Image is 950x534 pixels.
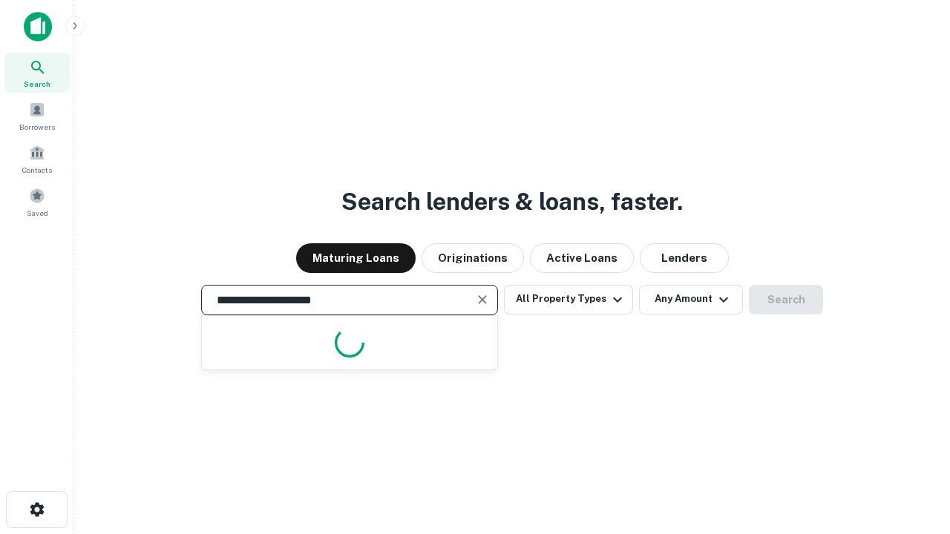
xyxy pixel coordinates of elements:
[24,78,50,90] span: Search
[639,285,743,314] button: Any Amount
[22,164,52,176] span: Contacts
[530,243,634,273] button: Active Loans
[422,243,524,273] button: Originations
[472,289,493,310] button: Clear
[4,96,70,136] a: Borrowers
[504,285,633,314] button: All Property Types
[640,243,729,273] button: Lenders
[296,243,416,273] button: Maturing Loans
[876,368,950,439] iframe: Chat Widget
[19,121,55,133] span: Borrowers
[24,12,52,42] img: capitalize-icon.png
[27,207,48,219] span: Saved
[341,184,683,220] h3: Search lenders & loans, faster.
[4,182,70,222] a: Saved
[4,139,70,179] a: Contacts
[4,53,70,93] a: Search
